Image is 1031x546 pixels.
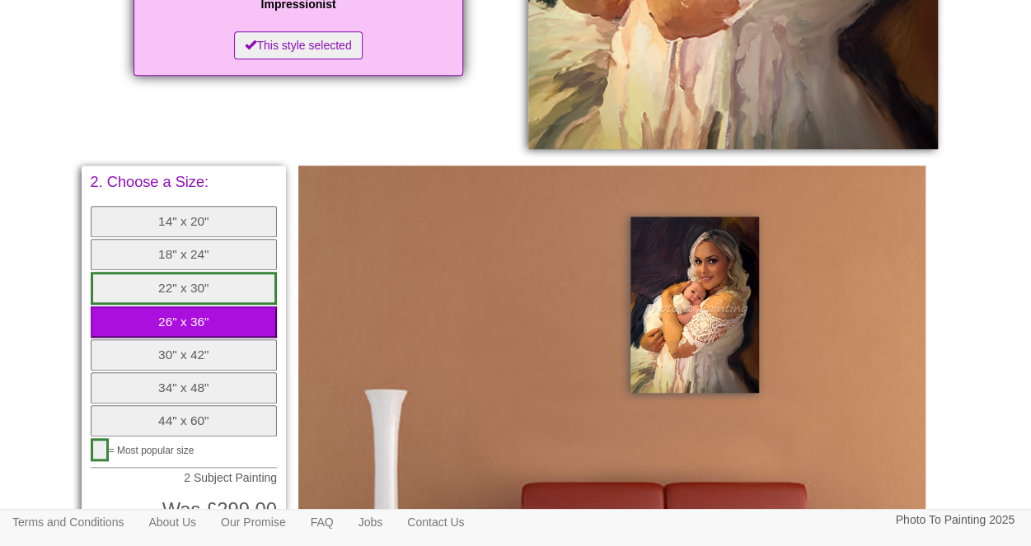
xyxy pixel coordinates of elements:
a: Jobs [346,510,396,534]
span: = Most popular size [109,445,194,456]
a: About Us [136,510,209,534]
button: This style selected [234,31,362,59]
img: Painting [630,217,759,394]
a: FAQ [298,510,346,534]
button: 22" x 30" [91,272,278,305]
button: 18" x 24" [91,239,278,270]
p: Photo To Painting 2025 [895,510,1015,530]
button: 30" x 42" [91,339,278,371]
button: 34" x 48" [91,372,278,404]
a: Our Promise [209,510,298,534]
a: Contact Us [395,510,476,534]
button: 44" x 60" [91,405,278,436]
span: Was £299.00 [162,498,277,520]
p: 2. Choose a Size: [91,175,278,189]
button: 26" x 36" [91,306,278,338]
button: 14" x 20" [91,206,278,237]
p: 2 Subject Painting [91,472,278,483]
